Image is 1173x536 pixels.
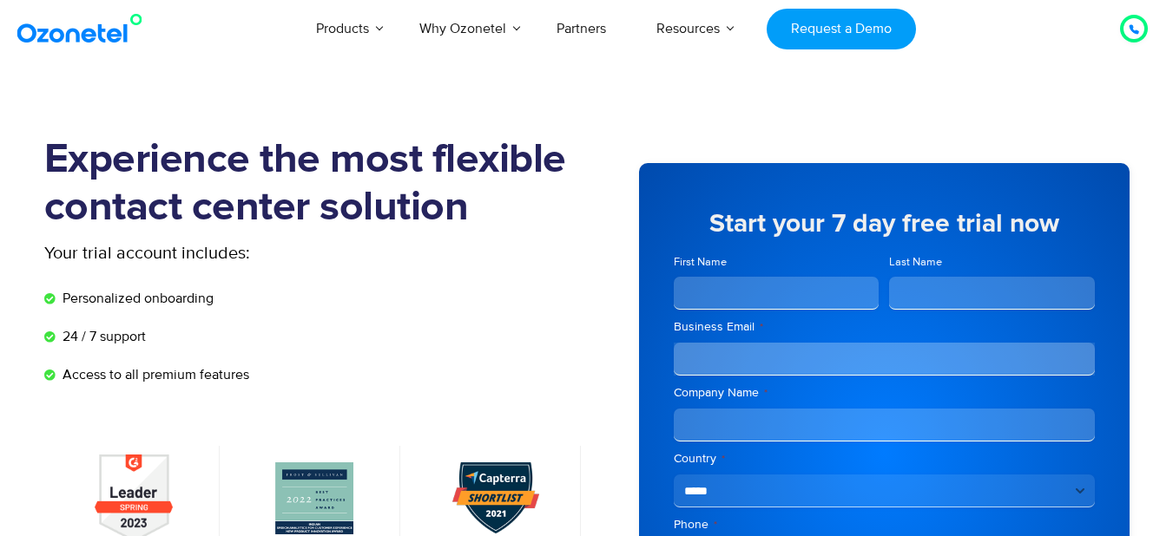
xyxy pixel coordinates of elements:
label: Country [674,450,1095,467]
label: Business Email [674,318,1095,336]
label: Company Name [674,384,1095,402]
label: Last Name [889,254,1095,271]
p: Your trial account includes: [44,240,457,266]
a: Request a Demo [767,9,915,49]
h1: Experience the most flexible contact center solution [44,136,587,232]
span: Personalized onboarding [58,288,214,309]
span: Access to all premium features [58,364,249,385]
span: 24 / 7 support [58,326,146,347]
label: Phone [674,516,1095,533]
label: First Name [674,254,880,271]
h5: Start your 7 day free trial now [674,211,1095,237]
